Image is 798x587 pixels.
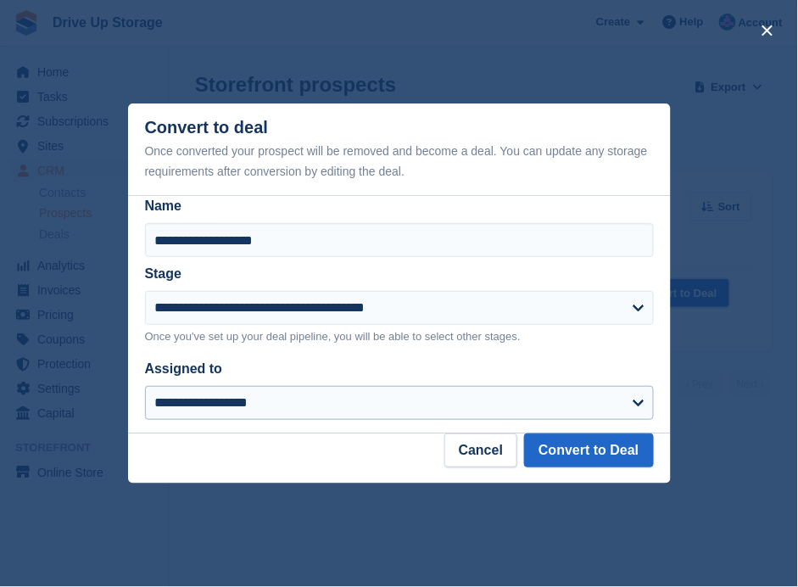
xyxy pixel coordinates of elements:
label: Assigned to [145,361,223,376]
label: Name [145,196,654,216]
label: Stage [145,266,182,281]
div: Once converted your prospect will be removed and become a deal. You can update any storage requir... [145,141,654,182]
p: Once you've set up your deal pipeline, you will be able to select other stages. [145,328,654,345]
button: Convert to Deal [524,433,653,467]
div: Convert to deal [145,118,654,182]
button: close [754,17,781,44]
button: Cancel [444,433,517,467]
